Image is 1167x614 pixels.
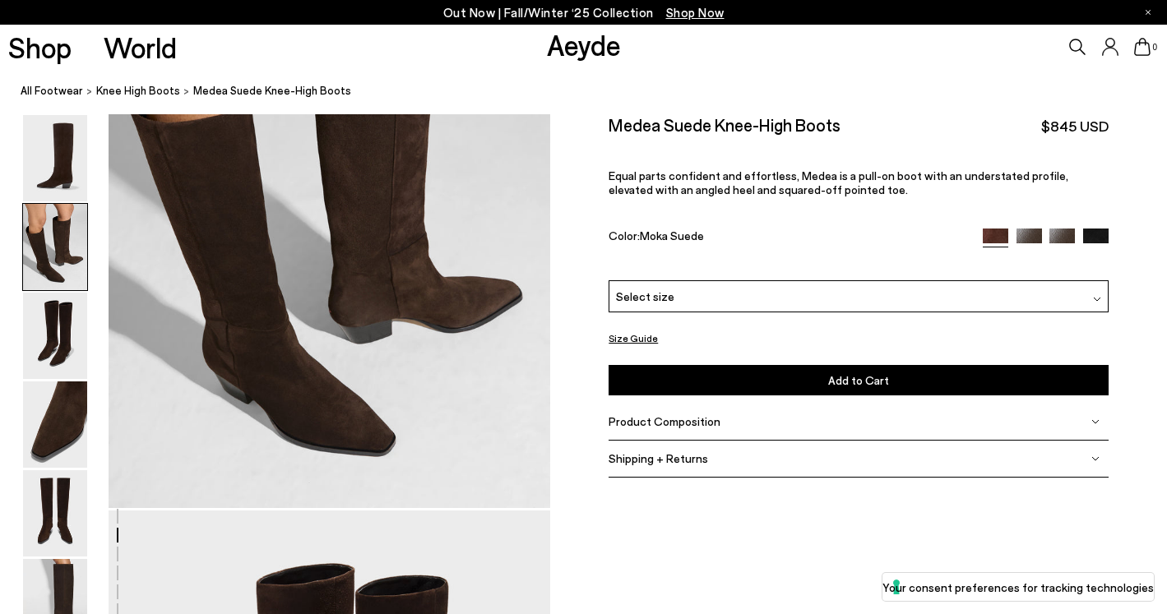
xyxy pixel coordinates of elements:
[609,414,720,428] span: Product Composition
[96,82,180,99] a: knee high boots
[882,573,1154,601] button: Your consent preferences for tracking technologies
[1091,454,1100,462] img: svg%3E
[828,373,889,387] span: Add to Cart
[104,33,177,62] a: World
[666,5,725,20] span: Navigate to /collections/new-in
[609,365,1109,395] button: Add to Cart
[23,381,87,468] img: Medea Suede Knee-High Boots - Image 4
[616,287,674,304] span: Select size
[640,229,704,242] span: Moka Suede
[23,293,87,379] img: Medea Suede Knee-High Boots - Image 3
[96,84,180,97] span: knee high boots
[443,2,725,23] p: Out Now | Fall/Winter ‘25 Collection
[1151,43,1159,52] span: 0
[609,328,658,349] button: Size Guide
[23,204,87,290] img: Medea Suede Knee-High Boots - Image 2
[21,82,83,99] a: All Footwear
[23,470,87,556] img: Medea Suede Knee-High Boots - Image 5
[21,69,1167,114] nav: breadcrumb
[23,115,87,201] img: Medea Suede Knee-High Boots - Image 1
[1091,417,1100,425] img: svg%3E
[547,27,621,62] a: Aeyde
[609,229,966,247] div: Color:
[609,169,1109,196] p: Equal parts confident and effortless, Medea is a pull-on boot with an understated profile, elevat...
[8,33,72,62] a: Shop
[609,114,841,135] h2: Medea Suede Knee-High Boots
[609,451,708,465] span: Shipping + Returns
[193,82,351,99] span: Medea Suede Knee-High Boots
[1134,38,1151,56] a: 0
[1093,295,1101,303] img: svg%3E
[1041,116,1109,136] span: $845 USD
[882,579,1154,596] label: Your consent preferences for tracking technologies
